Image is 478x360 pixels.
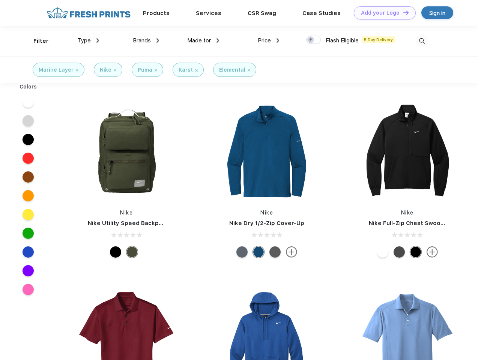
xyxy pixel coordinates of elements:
img: filter_cancel.svg [248,69,250,72]
a: Nike Full-Zip Chest Swoosh Jacket [369,220,469,226]
div: Black [110,246,121,258]
a: Nike [120,210,133,216]
a: Nike Dry 1/2-Zip Cover-Up [229,220,304,226]
img: filter_cancel.svg [155,69,157,72]
span: Made for [187,37,211,44]
div: Nike [100,66,111,74]
img: dropdown.png [156,38,159,43]
div: Filter [33,37,49,45]
span: 5 Day Delivery [362,36,395,43]
img: func=resize&h=266 [77,102,176,201]
img: func=resize&h=266 [217,102,317,201]
span: Price [258,37,271,44]
img: filter_cancel.svg [76,69,78,72]
span: Brands [133,37,151,44]
div: Elemental [219,66,245,74]
img: dropdown.png [277,38,279,43]
img: dropdown.png [216,38,219,43]
span: Type [78,37,91,44]
img: desktop_search.svg [416,35,428,47]
a: Nike [401,210,414,216]
a: Nike Utility Speed Backpack [88,220,169,226]
span: Flash Eligible [326,37,359,44]
div: Colors [14,83,43,91]
img: func=resize&h=266 [358,102,457,201]
div: Gym Blue [253,246,264,258]
div: Cargo Khaki [126,246,138,258]
img: dropdown.png [96,38,99,43]
div: Puma [138,66,152,74]
img: filter_cancel.svg [195,69,198,72]
img: DT [403,10,409,15]
div: Karst [179,66,193,74]
img: more.svg [427,246,438,258]
div: White [377,246,388,258]
div: Anthracite [394,246,405,258]
img: more.svg [286,246,297,258]
img: fo%20logo%202.webp [45,6,133,19]
a: CSR Swag [248,10,276,16]
a: Sign in [421,6,453,19]
a: Products [143,10,170,16]
div: Black [410,246,421,258]
div: Sign in [429,9,445,17]
img: filter_cancel.svg [114,69,116,72]
div: Add your Logo [361,10,400,16]
div: Marine Layer [39,66,74,74]
div: Black Heather [269,246,281,258]
a: Nike [260,210,273,216]
div: Navy Heather [236,246,248,258]
a: Services [196,10,221,16]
